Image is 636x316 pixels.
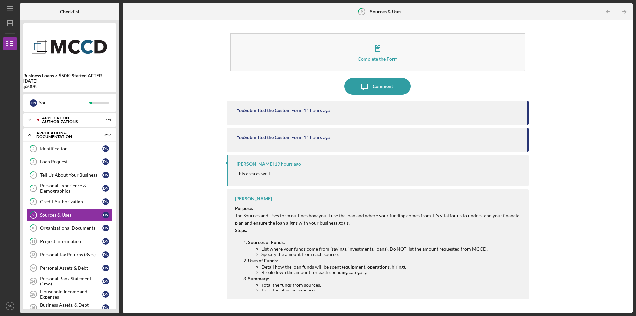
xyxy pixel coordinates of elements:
div: Credit Authorization [40,199,102,204]
li: Total the funds from sources. [261,283,522,288]
div: You Submitted the Custom Form [237,135,303,140]
div: Identification [40,146,102,151]
a: 8Credit AuthorizationDN [26,195,113,208]
div: Business Assets, & Debt Schedule-New [40,302,102,313]
tspan: 10 [31,226,36,230]
div: Personal Assets & Debt [40,265,102,271]
a: 10Organizational DocumentsDN [26,221,113,235]
tspan: 6 [32,173,35,177]
tspan: 4 [32,147,35,151]
button: DN [3,299,17,313]
li: List where your funds come from (savings, investments, loans). Do NOT list the amount requested f... [261,246,522,252]
tspan: 8 [32,200,34,204]
div: 4 / 4 [99,118,111,122]
p: The Sources and Uses form outlines how you'll use the loan and where your funding comes from. It'... [235,212,522,227]
div: Household Income and Expenses [40,289,102,300]
img: Product logo [23,27,116,66]
strong: Purpose: [235,205,253,211]
tspan: 15 [31,292,35,296]
div: D N [102,172,109,178]
div: D N [102,251,109,258]
div: Application & Documentation [36,131,94,139]
strong: Steps: [235,227,247,233]
div: [PERSON_NAME] [237,161,274,167]
a: 15Household Income and ExpensesDN [26,288,113,301]
div: Tell Us About Your Business [40,172,102,178]
a: 16Business Assets, & Debt Schedule-NewDN [26,301,113,314]
strong: Summary: [248,276,269,281]
div: D N [30,99,37,107]
li: Detail how the loan funds will be spent (equipment, operations, hiring). [261,264,522,270]
div: D N [102,185,109,192]
div: 0 / 17 [99,133,111,137]
time: 2025-09-10 07:02 [304,108,330,113]
a: 5Loan RequestDN [26,155,113,168]
div: Application Authorizations [42,116,94,124]
div: D N [102,225,109,231]
div: D N [102,265,109,271]
p: This area as well [237,170,270,177]
a: 4IdentificationDN [26,142,113,155]
div: $300K [23,84,116,89]
div: D N [102,238,109,245]
div: Complete the Form [358,56,398,61]
time: 2025-09-09 22:27 [275,161,301,167]
div: Personal Experience & Demographics [40,183,102,194]
div: Personal Bank Statement (1mo) [40,276,102,286]
a: 13Personal Assets & DebtDN [26,261,113,275]
a: 7Personal Experience & DemographicsDN [26,182,113,195]
div: Loan Request [40,159,102,164]
div: [PERSON_NAME] [235,196,272,201]
tspan: 7 [32,186,35,191]
button: Complete the Form [230,33,525,71]
time: 2025-09-10 06:56 [304,135,330,140]
b: Sources & Uses [370,9,401,14]
div: D N [102,212,109,218]
li: Total the planned expenses. [261,288,522,293]
div: D N [102,304,109,311]
div: D N [102,158,109,165]
div: D N [102,291,109,298]
div: Organizational Documents [40,225,102,231]
div: Personal Tax Returns (3yrs) [40,252,102,257]
div: Sources & Uses [40,212,102,218]
div: D N [102,198,109,205]
strong: Sources of Funds: [248,239,285,245]
a: 14Personal Bank Statement (1mo)DN [26,275,113,288]
b: Checklist [60,9,79,14]
b: Business Loans > $50K-Started AFTER [DATE] [23,73,116,84]
text: DN [8,304,12,308]
a: 11Project InformationDN [26,235,113,248]
a: 9Sources & UsesDN [26,208,113,221]
div: You [39,97,89,108]
tspan: 12 [31,253,35,257]
div: Project Information [40,239,102,244]
tspan: 5 [32,160,34,164]
tspan: 16 [31,306,35,310]
div: D N [102,278,109,284]
li: Specify the amount from each source. [261,252,522,257]
tspan: 9 [361,9,363,14]
a: 6Tell Us About Your BusinessDN [26,168,113,182]
tspan: 14 [31,279,35,283]
div: You Submitted the Custom Form [237,108,303,113]
li: Break down the amount for each spending category. [261,270,522,275]
div: D N [102,145,109,152]
div: Comment [373,78,393,95]
button: Comment [344,78,411,95]
tspan: 11 [31,239,35,244]
tspan: 13 [31,266,35,270]
tspan: 9 [32,213,35,217]
strong: Uses of Funds: [248,258,278,263]
a: 12Personal Tax Returns (3yrs)DN [26,248,113,261]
